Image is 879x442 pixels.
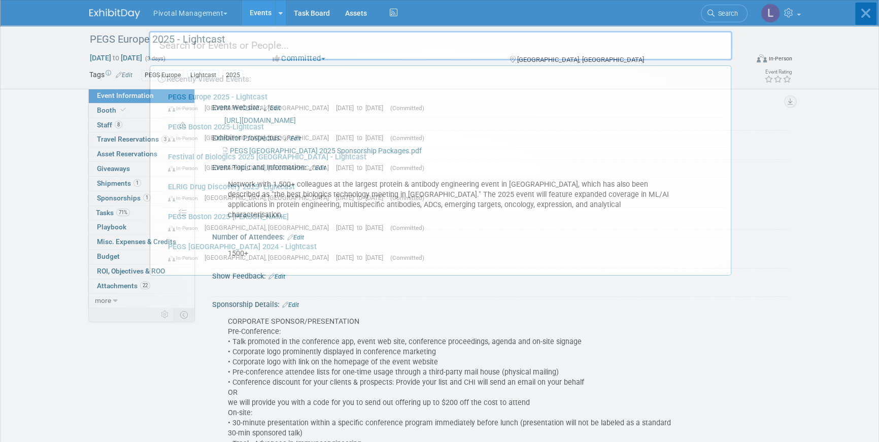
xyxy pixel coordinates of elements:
span: [GEOGRAPHIC_DATA], [GEOGRAPHIC_DATA] [205,164,334,172]
span: (Committed) [390,164,424,172]
a: PEGS Boston 2025-[PERSON_NAME] In-Person [GEOGRAPHIC_DATA], [GEOGRAPHIC_DATA] [DATE] to [DATE] (C... [163,208,726,237]
span: In-Person [168,105,202,112]
span: [GEOGRAPHIC_DATA], [GEOGRAPHIC_DATA] [205,134,334,142]
span: [GEOGRAPHIC_DATA], [GEOGRAPHIC_DATA] [205,104,334,112]
span: [DATE] to [DATE] [336,194,388,201]
span: (Committed) [390,194,424,201]
span: [DATE] to [DATE] [336,254,388,261]
span: [GEOGRAPHIC_DATA], [GEOGRAPHIC_DATA] [205,194,334,201]
span: In-Person [168,195,202,201]
span: [DATE] to [DATE] [336,164,388,172]
span: (Committed) [390,224,424,231]
a: PEGS Boston 2025-Lightcast In-Person [GEOGRAPHIC_DATA], [GEOGRAPHIC_DATA] [DATE] to [DATE] (Commi... [163,118,726,147]
span: [GEOGRAPHIC_DATA], [GEOGRAPHIC_DATA] [205,254,334,261]
span: [GEOGRAPHIC_DATA], [GEOGRAPHIC_DATA] [205,224,334,231]
span: [DATE] to [DATE] [336,224,388,231]
span: (Committed) [390,105,424,112]
span: In-Person [168,255,202,261]
span: (Committed) [390,134,424,142]
span: (Committed) [390,254,424,261]
a: PEGS Europe 2025 - Lightcast In-Person [GEOGRAPHIC_DATA], [GEOGRAPHIC_DATA] [DATE] to [DATE] (Com... [163,88,726,117]
span: In-Person [168,135,202,142]
input: Search for Events or People... [149,31,732,60]
a: Festival of Biologics 2025 [GEOGRAPHIC_DATA] - Lightcast In-Person [GEOGRAPHIC_DATA], [GEOGRAPHIC... [163,148,726,177]
a: ELRIG Drug Discovery 2025- Lightcast In-Person [GEOGRAPHIC_DATA], [GEOGRAPHIC_DATA] [DATE] to [DA... [163,178,726,207]
div: Recently Viewed Events: [155,66,726,88]
span: [DATE] to [DATE] [336,104,388,112]
span: In-Person [168,225,202,231]
a: PEGS [GEOGRAPHIC_DATA] 2024 - Lightcast In-Person [GEOGRAPHIC_DATA], [GEOGRAPHIC_DATA] [DATE] to ... [163,237,726,267]
span: In-Person [168,165,202,172]
span: [DATE] to [DATE] [336,134,388,142]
